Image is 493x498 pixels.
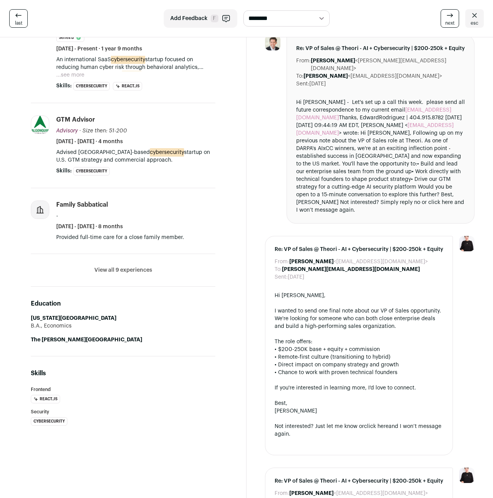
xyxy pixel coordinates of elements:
div: • Chance to work with proven technical founders [275,369,443,376]
mark: security [122,71,142,79]
img: company-logo-placeholder-414d4e2ec0e2ddebbe968bf319fdfe5acfe0c9b87f798d344e800bc9a89632a0.png [31,201,49,219]
a: last [9,9,28,28]
h2: Education [31,299,215,308]
h3: Frontend [31,387,215,392]
div: Not interested? Just let me know or and I won’t message again. [275,423,443,438]
b: [PERSON_NAME] [289,491,334,496]
span: [DATE] - [DATE] · 4 months [56,138,123,145]
strong: [US_STATE][GEOGRAPHIC_DATA] [31,316,116,321]
b: [PERSON_NAME] [304,74,348,79]
b: [PERSON_NAME] [311,58,355,64]
div: • Remote-first culture (transitioning to hybrid) [275,353,443,361]
a: next [441,9,459,28]
b: [PERSON_NAME] [289,259,334,264]
span: Re: VP of Sales @ Theori - AI + Cybersecurity | $200-250k + Equity [275,246,443,253]
span: Re: VP of Sales @ Theori - AI + Cybersecurity | $200-250k + Equity [275,477,443,485]
dd: <[EMAIL_ADDRESS][DOMAIN_NAME]> [304,72,442,80]
strong: The [PERSON_NAME][GEOGRAPHIC_DATA] [31,337,142,343]
a: click here [364,424,389,429]
dt: From: [275,258,289,266]
p: Provided full-time care for a close family member. [56,234,215,241]
li: Cybersecurity [73,82,110,90]
div: Hi [PERSON_NAME] - Let's set up a call this week. please send all future correspondence to my cur... [296,99,465,214]
div: B.A., Economics [31,322,215,330]
span: last [15,20,22,26]
button: View all 9 experiences [94,266,152,274]
b: [PERSON_NAME][EMAIL_ADDRESS][DOMAIN_NAME] [282,267,420,272]
span: Add Feedback [170,15,208,22]
dt: Sent: [296,80,309,88]
div: If you're interested in learning more, I'd love to connect. [275,384,443,392]
button: Add Feedback F [164,9,237,28]
span: Skills: [56,82,72,90]
div: Hi [PERSON_NAME], [275,292,443,299]
span: F [211,15,218,22]
dd: <[PERSON_NAME][EMAIL_ADDRESS][DOMAIN_NAME]> [311,57,465,72]
span: - [56,213,58,219]
span: esc [471,20,478,26]
dt: From: [296,57,311,72]
dd: <[EMAIL_ADDRESS][DOMAIN_NAME]> [289,490,428,497]
img: 90794cac42721fa98c3f8c3a4adf21970332fe89ef50cd9a5506bccceeeebafb.jpg [265,35,280,50]
span: · Size then: 51-200 [79,128,127,134]
div: I wanted to send one final note about our VP of Sales opportunity. We're looking for someone who ... [275,307,443,330]
dt: From: [275,490,289,497]
dd: [DATE] [288,273,304,281]
li: React.js [113,82,142,90]
mark: cybersecurity [111,55,145,64]
div: Family Sabbatical [56,201,108,209]
dt: To: [296,72,304,80]
img: 9240684-medium_jpg [459,236,475,251]
div: • $200-250K base + equity + commission [275,346,443,353]
h2: Skills [31,369,215,378]
li: Cybersecurity [31,417,67,426]
button: ...see more [56,71,84,79]
span: [DATE] - Present · 1 year 9 months [56,45,142,53]
a: esc [465,9,484,28]
dt: Sent: [275,273,288,281]
div: [PERSON_NAME] [275,407,443,415]
span: next [445,20,454,26]
span: Skills: [56,167,72,175]
li: Cybersecurity [73,167,110,175]
img: ddd06824cee44963aac611af79a6ccab49efd61c03a83765f20adb52a8335a53.png [31,115,49,134]
mark: cybersecurity [150,148,184,157]
li: React.js [31,395,60,403]
img: 9240684-medium_jpg [459,468,475,483]
span: [DATE] - [DATE] · 8 months [56,223,123,231]
div: Best, [275,399,443,407]
dd: [DATE] [309,80,326,88]
span: Re: VP of Sales @ Theori - AI + Cybersecurity | $200-250k + Equity [296,45,465,52]
div: The role offers: [275,338,443,346]
h3: Security [31,409,215,414]
p: An international SaaS startup focused on reducing human cyber risk through behavioral analytics, ... [56,56,215,71]
dd: <[EMAIL_ADDRESS][DOMAIN_NAME]> [289,258,428,266]
p: Advised [GEOGRAPHIC_DATA]-based startup on U.S. GTM strategy and commercial approach. [56,149,215,164]
span: Advisory [56,128,78,134]
li: Series B [56,33,84,42]
dt: To: [275,266,282,273]
div: • Direct impact on company strategy and growth [275,361,443,369]
div: GTM Advisor [56,115,95,124]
